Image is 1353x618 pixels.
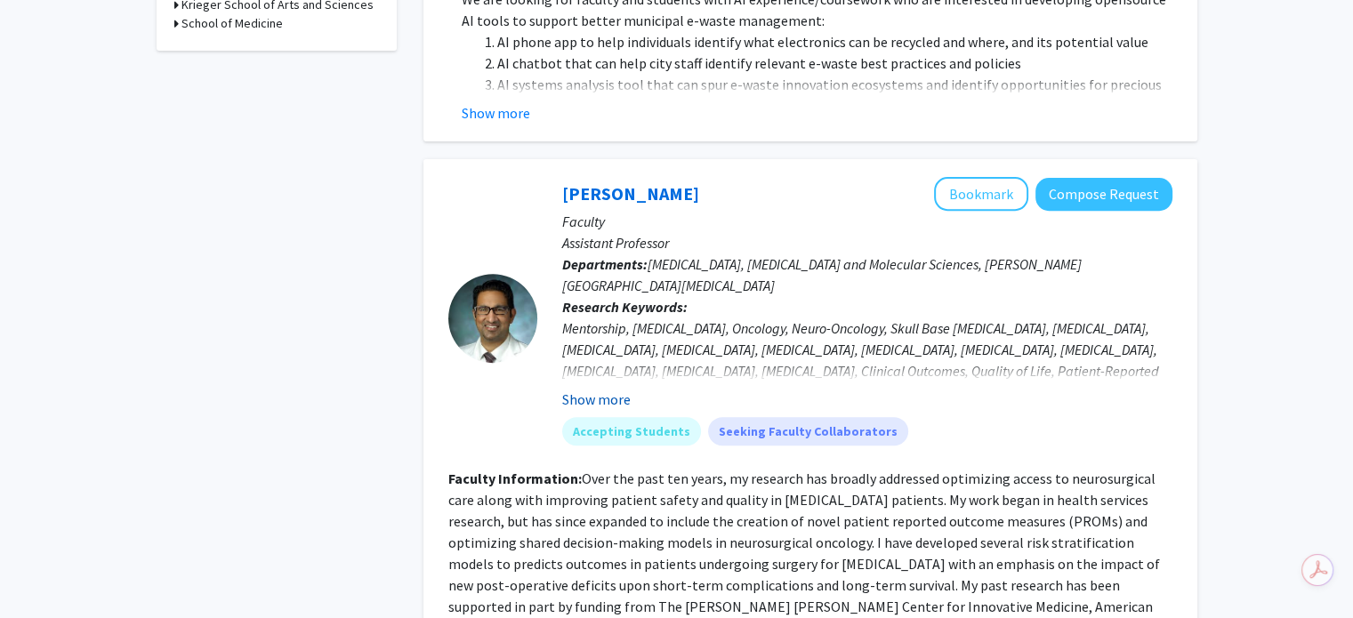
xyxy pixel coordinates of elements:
span: [MEDICAL_DATA], [MEDICAL_DATA] and Molecular Sciences, [PERSON_NAME][GEOGRAPHIC_DATA][MEDICAL_DATA] [562,255,1082,294]
mat-chip: Seeking Faculty Collaborators [708,417,908,445]
b: Faculty Information: [448,470,582,487]
mat-chip: Accepting Students [562,417,701,445]
b: Departments: [562,255,648,273]
button: Compose Request to Raj Mukherjee [1035,178,1172,211]
li: AI chatbot that can help city staff identify relevant e-waste best practices and policies [497,52,1172,74]
h3: School of Medicine [181,14,283,33]
button: Show more [462,102,530,124]
button: Add Raj Mukherjee to Bookmarks [934,177,1028,211]
p: Assistant Professor [562,232,1172,253]
li: AI systems analysis tool that can spur e-waste innovation ecosystems and identify opportunities f... [497,74,1172,116]
b: Research Keywords: [562,298,688,316]
p: Faculty [562,211,1172,232]
div: Mentorship, [MEDICAL_DATA], Oncology, Neuro-Oncology, Skull Base [MEDICAL_DATA], [MEDICAL_DATA], ... [562,317,1172,445]
li: AI phone app to help individuals identify what electronics can be recycled and where, and its pot... [497,31,1172,52]
button: Show more [562,389,631,410]
a: [PERSON_NAME] [562,182,699,205]
iframe: Chat [13,538,76,605]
